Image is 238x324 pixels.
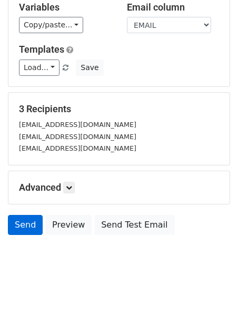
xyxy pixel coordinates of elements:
small: [EMAIL_ADDRESS][DOMAIN_NAME] [19,133,136,141]
small: [EMAIL_ADDRESS][DOMAIN_NAME] [19,144,136,152]
a: Load... [19,60,60,76]
a: Templates [19,44,64,55]
a: Copy/paste... [19,17,83,33]
h5: Advanced [19,182,219,193]
small: [EMAIL_ADDRESS][DOMAIN_NAME] [19,121,136,129]
a: Send Test Email [94,215,174,235]
a: Preview [45,215,92,235]
iframe: Chat Widget [185,273,238,324]
h5: Email column [127,2,219,13]
a: Send [8,215,43,235]
button: Save [76,60,103,76]
h5: Variables [19,2,111,13]
h5: 3 Recipients [19,103,219,115]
